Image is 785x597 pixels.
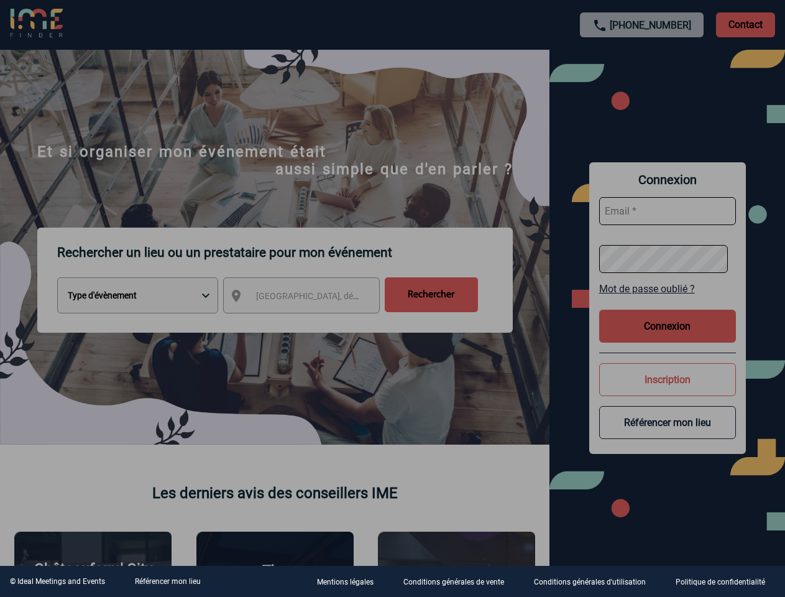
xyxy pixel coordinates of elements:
[534,578,646,587] p: Conditions générales d'utilisation
[135,577,201,586] a: Référencer mon lieu
[307,576,393,588] a: Mentions légales
[10,577,105,586] div: © Ideal Meetings and Events
[676,578,765,587] p: Politique de confidentialité
[393,576,524,588] a: Conditions générales de vente
[666,576,785,588] a: Politique de confidentialité
[403,578,504,587] p: Conditions générales de vente
[524,576,666,588] a: Conditions générales d'utilisation
[317,578,374,587] p: Mentions légales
